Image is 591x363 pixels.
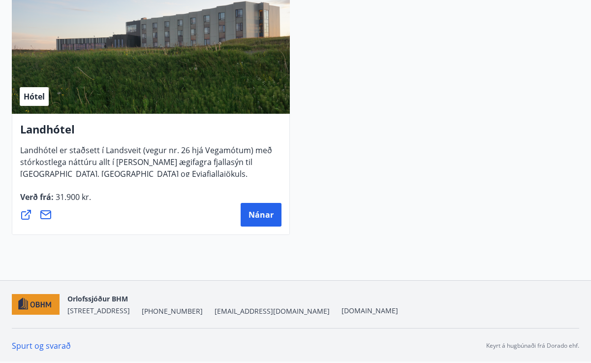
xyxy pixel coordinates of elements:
span: [STREET_ADDRESS] [67,306,130,315]
img: c7HIBRK87IHNqKbXD1qOiSZFdQtg2UzkX3TnRQ1O.png [12,294,60,315]
a: Spurt og svarað [12,340,71,351]
span: Hótel [24,91,45,102]
p: Keyrt á hugbúnaði frá Dorado ehf. [486,341,579,350]
h4: Landhótel [20,122,281,144]
span: [PHONE_NUMBER] [142,306,203,316]
span: [EMAIL_ADDRESS][DOMAIN_NAME] [215,306,330,316]
a: [DOMAIN_NAME] [342,306,398,315]
button: Nánar [241,203,281,227]
span: Orlofssjóður BHM [67,294,128,303]
span: 31.900 kr. [54,192,91,202]
span: Landhótel er staðsett í Landsveit (vegur nr. 26 hjá Vegamótum) með stórkostlega náttúru allt í [P... [20,145,272,187]
span: Nánar [249,209,274,220]
span: Verð frá : [20,192,91,210]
